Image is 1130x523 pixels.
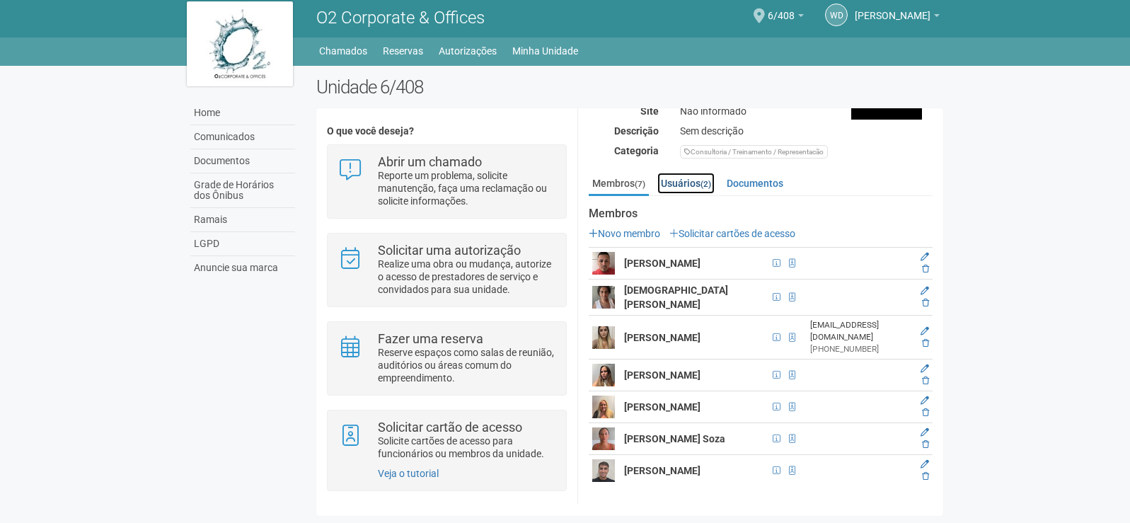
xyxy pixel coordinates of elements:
[383,41,423,61] a: Reservas
[825,4,848,26] a: Wd
[922,471,929,481] a: Excluir membro
[657,173,715,194] a: Usuários(2)
[378,258,555,296] p: Realize uma obra ou mudança, autorize o acesso de prestadores de serviço e convidados para sua un...
[680,145,828,159] div: Consultoria / Treinamento / Representacão
[922,439,929,449] a: Excluir membro
[378,169,555,207] p: Reporte um problema, solicite manutenção, faça uma reclamação ou solicite informações.
[921,286,929,296] a: Editar membro
[723,173,787,194] a: Documentos
[810,319,909,343] div: [EMAIL_ADDRESS][DOMAIN_NAME]
[338,333,555,384] a: Fazer uma reserva Reserve espaços como salas de reunião, auditórios ou áreas comum do empreendime...
[592,326,615,349] img: user.png
[922,264,929,274] a: Excluir membro
[624,433,725,444] strong: [PERSON_NAME] Soza
[589,173,649,196] a: Membros(7)
[378,435,555,460] p: Solicite cartões de acesso para funcionários ou membros da unidade.
[190,173,295,208] a: Grade de Horários dos Ônibus
[624,285,728,310] strong: [DEMOGRAPHIC_DATA][PERSON_NAME]
[589,207,933,220] strong: Membros
[624,258,701,269] strong: [PERSON_NAME]
[614,125,659,137] strong: Descrição
[378,420,522,435] strong: Solicitar cartão de acesso
[855,12,940,23] a: [PERSON_NAME]
[922,338,929,348] a: Excluir membro
[921,396,929,406] a: Editar membro
[921,326,929,336] a: Editar membro
[624,401,701,413] strong: [PERSON_NAME]
[378,243,521,258] strong: Solicitar uma autorização
[592,459,615,482] img: user.png
[669,125,943,137] div: Sem descrição
[640,105,659,117] strong: Site
[922,376,929,386] a: Excluir membro
[614,145,659,156] strong: Categoria
[592,286,615,309] img: user.png
[624,465,701,476] strong: [PERSON_NAME]
[624,369,701,381] strong: [PERSON_NAME]
[316,8,485,28] span: O2 Corporate & Offices
[810,343,909,355] div: [PHONE_NUMBER]
[922,298,929,308] a: Excluir membro
[190,101,295,125] a: Home
[319,41,367,61] a: Chamados
[635,179,645,189] small: (7)
[378,331,483,346] strong: Fazer uma reserva
[592,396,615,418] img: user.png
[190,149,295,173] a: Documentos
[768,12,804,23] a: 6/408
[378,154,482,169] strong: Abrir um chamado
[190,125,295,149] a: Comunicados
[669,105,943,117] div: Não informado
[921,459,929,469] a: Editar membro
[338,421,555,460] a: Solicitar cartão de acesso Solicite cartões de acesso para funcionários ou membros da unidade.
[592,427,615,450] img: user.png
[338,156,555,207] a: Abrir um chamado Reporte um problema, solicite manutenção, faça uma reclamação ou solicite inform...
[922,408,929,418] a: Excluir membro
[190,256,295,280] a: Anuncie sua marca
[592,364,615,386] img: user.png
[439,41,497,61] a: Autorizações
[589,228,660,239] a: Novo membro
[378,346,555,384] p: Reserve espaços como salas de reunião, auditórios ou áreas comum do empreendimento.
[378,468,439,479] a: Veja o tutorial
[327,126,567,137] h4: O que você deseja?
[187,1,293,86] img: logo.jpg
[921,427,929,437] a: Editar membro
[921,252,929,262] a: Editar membro
[701,179,711,189] small: (2)
[921,364,929,374] a: Editar membro
[512,41,578,61] a: Minha Unidade
[338,244,555,296] a: Solicitar uma autorização Realize uma obra ou mudança, autorize o acesso de prestadores de serviç...
[592,252,615,275] img: user.png
[669,228,795,239] a: Solicitar cartões de acesso
[190,208,295,232] a: Ramais
[316,76,944,98] h2: Unidade 6/408
[624,332,701,343] strong: [PERSON_NAME]
[190,232,295,256] a: LGPD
